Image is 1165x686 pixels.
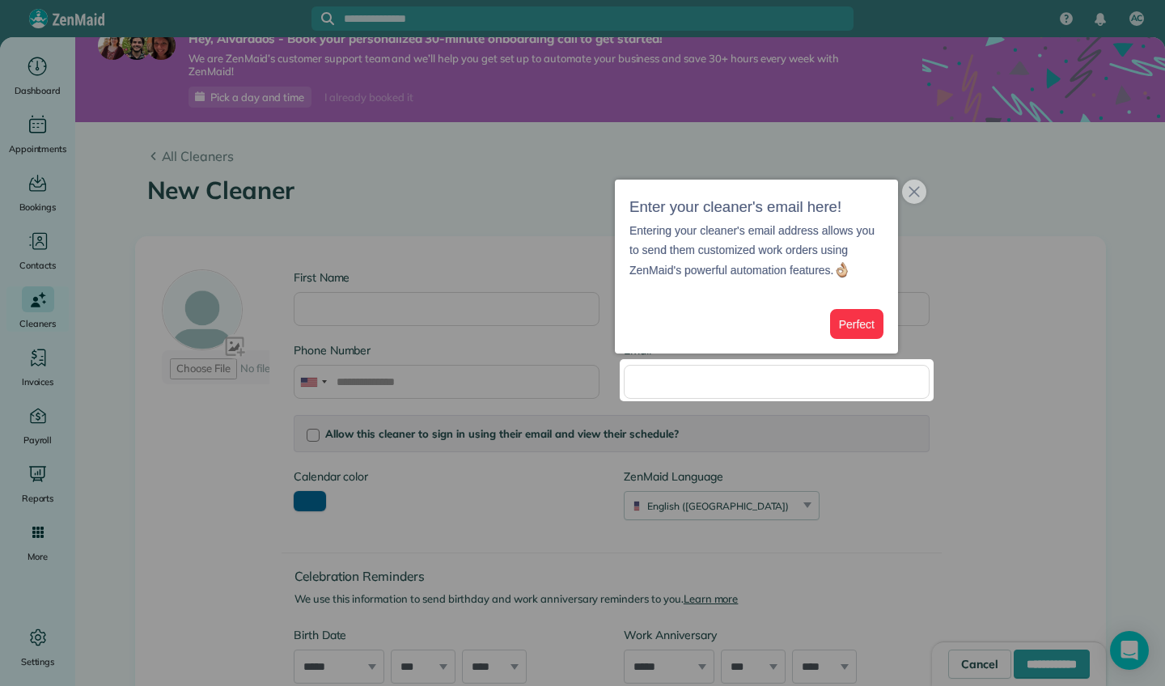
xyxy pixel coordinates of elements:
button: Perfect [830,309,883,339]
img: :ok_hand: [833,261,850,278]
h3: Enter your cleaner's email here! [629,194,883,221]
button: close, [902,180,926,204]
div: Enter your cleaner&amp;#39;s email here!Entering your cleaner&amp;#39;s email address allows you ... [615,180,898,354]
p: Entering your cleaner's email address allows you to send them customized work orders using ZenMai... [629,221,883,281]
